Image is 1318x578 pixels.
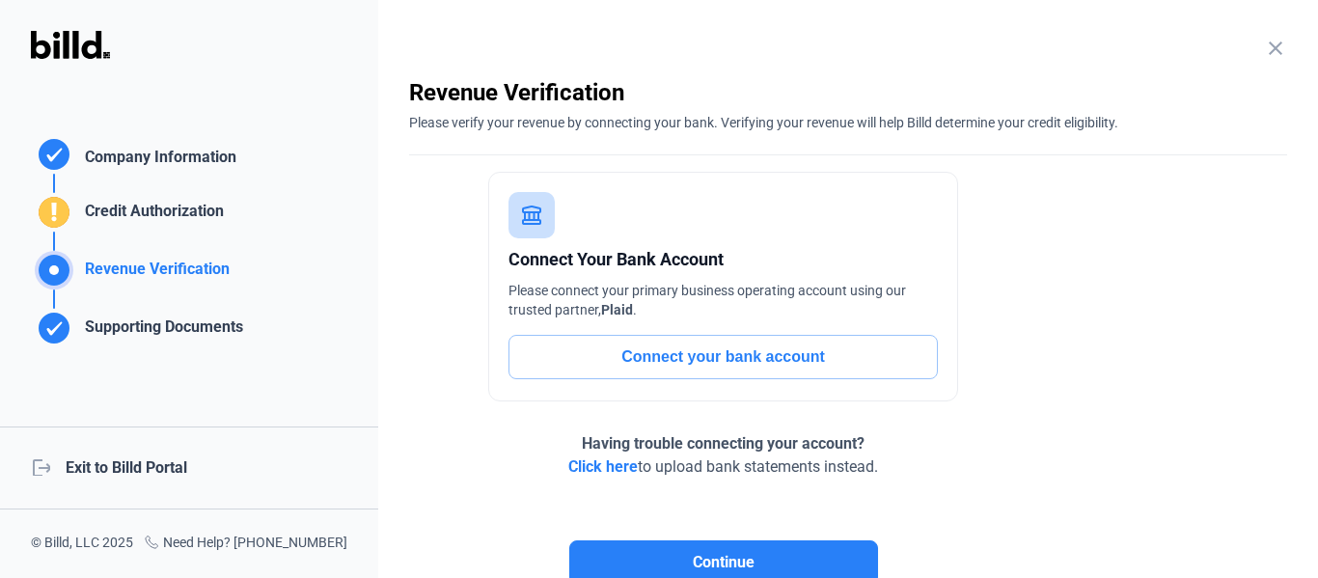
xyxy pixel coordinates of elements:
[409,108,1287,132] div: Please verify your revenue by connecting your bank. Verifying your revenue will help Billd determ...
[582,434,865,453] span: Having trouble connecting your account?
[77,258,230,289] div: Revenue Verification
[568,432,878,479] div: to upload bank statements instead.
[31,456,50,476] mat-icon: logout
[568,457,638,476] span: Click here
[144,533,347,555] div: Need Help? [PHONE_NUMBER]
[31,31,110,59] img: Billd Logo
[77,146,236,174] div: Company Information
[508,281,938,319] div: Please connect your primary business operating account using our trusted partner, .
[77,316,243,347] div: Supporting Documents
[409,77,1287,108] div: Revenue Verification
[31,533,133,555] div: © Billd, LLC 2025
[601,302,633,317] span: Plaid
[693,551,755,574] span: Continue
[77,200,224,232] div: Credit Authorization
[1264,37,1287,60] mat-icon: close
[508,335,938,379] button: Connect your bank account
[508,246,938,273] div: Connect Your Bank Account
